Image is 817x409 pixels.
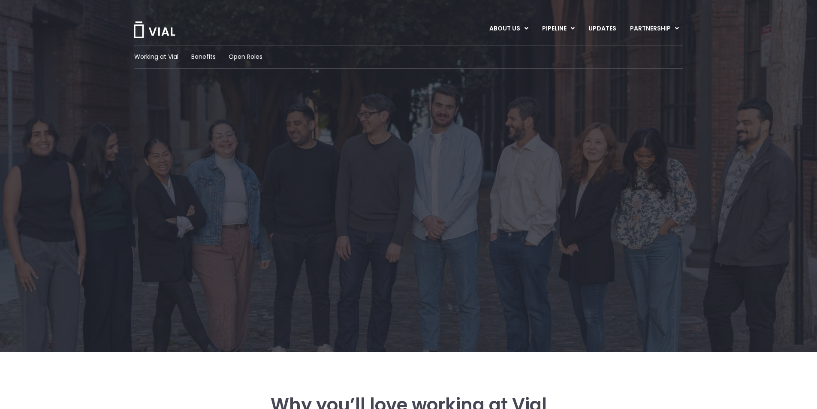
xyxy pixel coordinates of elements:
[482,21,535,36] a: ABOUT USMenu Toggle
[623,21,686,36] a: PARTNERSHIPMenu Toggle
[535,21,581,36] a: PIPELINEMenu Toggle
[229,52,262,61] a: Open Roles
[582,21,623,36] a: UPDATES
[134,52,178,61] a: Working at Vial
[133,21,176,38] img: Vial Logo
[191,52,216,61] a: Benefits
